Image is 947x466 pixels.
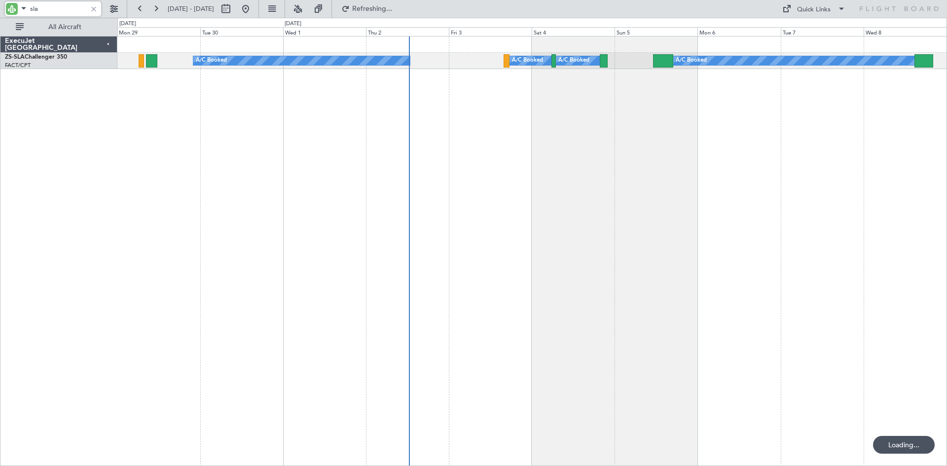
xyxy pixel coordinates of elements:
span: [DATE] - [DATE] [168,4,214,13]
div: Tue 30 [200,27,283,36]
span: All Aircraft [26,24,104,31]
span: Refreshing... [352,5,393,12]
div: Quick Links [797,5,831,15]
div: Sun 5 [615,27,697,36]
div: Wed 1 [283,27,366,36]
div: A/C Booked [558,53,589,68]
div: Tue 7 [781,27,864,36]
div: Fri 3 [449,27,532,36]
div: [DATE] [119,20,136,28]
span: ZS-SLA [5,54,25,60]
div: A/C Booked [676,53,707,68]
div: [DATE] [285,20,301,28]
div: A/C Booked [196,53,227,68]
div: Thu 2 [366,27,449,36]
div: A/C Booked [512,53,543,68]
button: All Aircraft [11,19,107,35]
button: Quick Links [777,1,850,17]
input: A/C (Reg. or Type) [30,1,87,16]
a: ZS-SLAChallenger 350 [5,54,67,60]
div: Wed 8 [864,27,947,36]
button: Refreshing... [337,1,396,17]
a: FACT/CPT [5,62,31,69]
div: Mon 29 [117,27,200,36]
div: Loading... [873,436,935,454]
div: Mon 6 [697,27,780,36]
div: Sat 4 [532,27,615,36]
